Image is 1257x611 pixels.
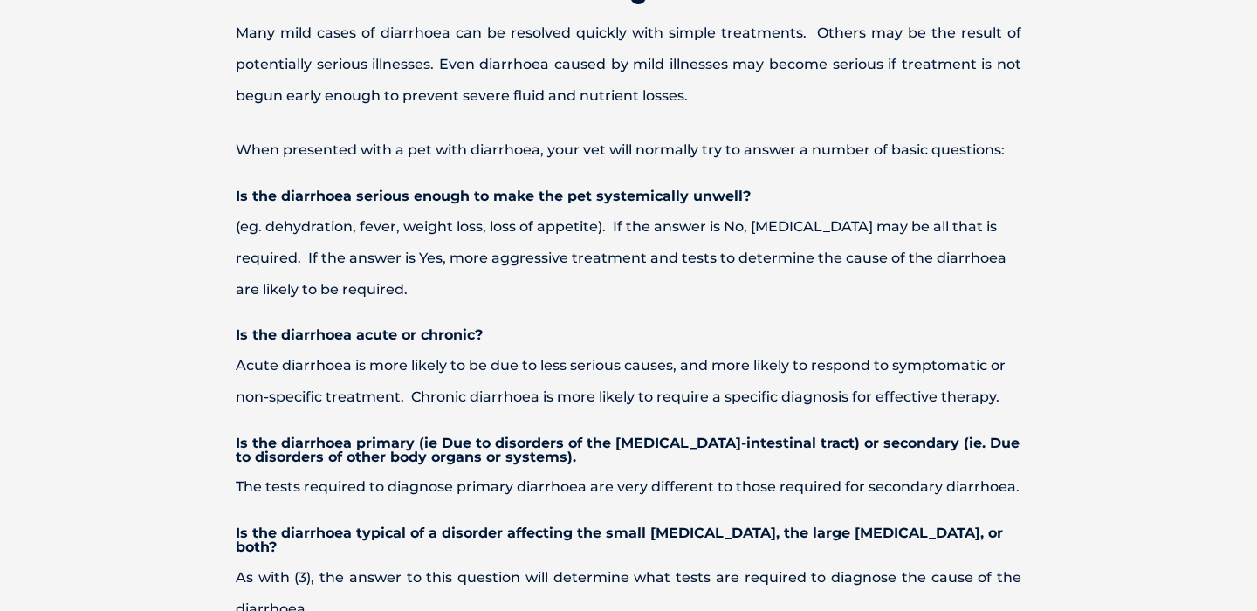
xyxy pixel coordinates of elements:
p: The tests required to diagnose primary diarrhoea are very different to those required for seconda... [175,471,1082,503]
p: When presented with a pet with diarrhoea, your vet will normally try to answer a number of basic ... [175,134,1082,166]
p: Acute diarrhoea is more likely to be due to less serious causes, and more likely to respond to sy... [175,350,1082,413]
p: (eg. dehydration, fever, weight loss, loss of appetite). If the answer is No, [MEDICAL_DATA] may ... [175,211,1082,305]
h4: Is the diarrhoea serious enough to make the pet systemically unwell? [175,189,1082,203]
h4: Is the diarrhoea primary (ie Due to disorders of the [MEDICAL_DATA]-intestinal tract) or secondar... [175,436,1082,464]
h4: Is the diarrhoea acute or chronic? [175,328,1082,342]
p: Many mild cases of diarrhoea can be resolved quickly with simple treatments. Others may be the re... [175,17,1082,112]
h4: Is the diarrhoea typical of a disorder affecting the small [MEDICAL_DATA], the large [MEDICAL_DAT... [175,526,1082,554]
